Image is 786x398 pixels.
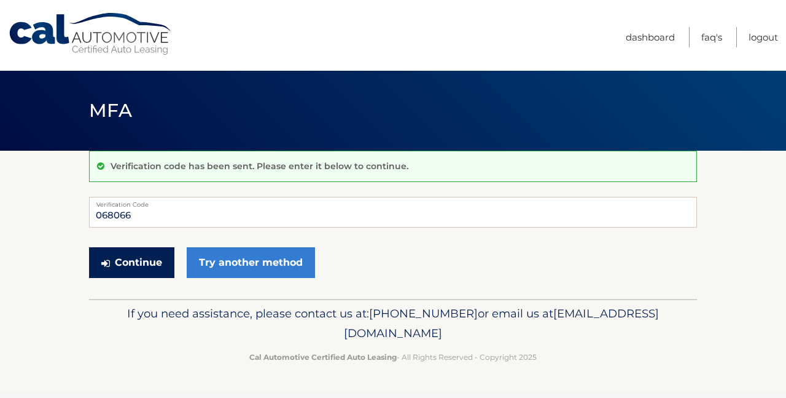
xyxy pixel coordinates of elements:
[187,247,315,278] a: Try another method
[626,27,675,47] a: Dashboard
[89,99,132,122] span: MFA
[249,352,397,362] strong: Cal Automotive Certified Auto Leasing
[97,304,689,343] p: If you need assistance, please contact us at: or email us at
[89,197,697,207] label: Verification Code
[8,12,174,56] a: Cal Automotive
[89,247,174,278] button: Continue
[749,27,778,47] a: Logout
[97,351,689,364] p: - All Rights Reserved - Copyright 2025
[89,197,697,228] input: Verification Code
[111,161,408,172] p: Verification code has been sent. Please enter it below to continue.
[701,27,722,47] a: FAQ's
[369,306,478,320] span: [PHONE_NUMBER]
[344,306,659,340] span: [EMAIL_ADDRESS][DOMAIN_NAME]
